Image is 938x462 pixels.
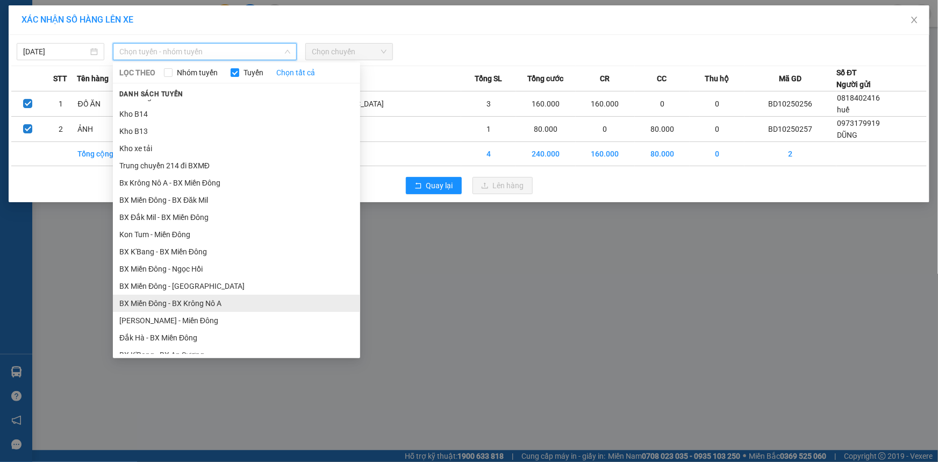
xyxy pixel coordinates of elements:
[119,44,290,60] span: Chọn tuyến - nhóm tuyến
[77,142,132,166] td: Tổng cộng
[113,174,360,191] li: Bx Krông Nô A - BX Miền Đông
[113,157,360,174] li: Trung chuyển 214 đi BXMĐ
[82,75,99,90] span: Nơi nhận:
[406,177,462,194] button: rollbackQuay lại
[414,182,422,190] span: rollback
[113,278,360,295] li: BX Miền Đông - [GEOGRAPHIC_DATA]
[113,140,360,157] li: Kho xe tải
[108,75,134,81] span: PV Đắk Mil
[113,329,360,346] li: Đắk Hà - BX Miền Đông
[910,16,919,24] span: close
[113,226,360,243] li: Kon Tum - Miền Đông
[173,67,222,79] span: Nhóm tuyến
[461,91,516,117] td: 3
[779,73,801,84] span: Mã GD
[837,94,880,102] span: 0818402416
[119,67,155,79] span: LỌC THEO
[113,105,360,123] li: Kho B14
[44,91,77,117] td: 1
[113,243,360,260] li: BX K'Bang - BX Miền Đông
[635,91,690,117] td: 0
[837,131,857,139] span: DŨNG
[576,117,635,142] td: 0
[28,17,87,58] strong: CÔNG TY TNHH [GEOGRAPHIC_DATA] 214 QL13 - P.26 - Q.BÌNH THẠNH - TP HCM 1900888606
[312,44,386,60] span: Chọn chuyến
[113,89,190,99] span: Danh sách tuyến
[311,117,461,142] td: K
[744,142,837,166] td: 2
[77,73,109,84] span: Tên hàng
[113,346,360,364] li: BX K'Bang - BX An Sương
[744,117,837,142] td: BD10250257
[11,75,22,90] span: Nơi gửi:
[461,142,516,166] td: 4
[113,209,360,226] li: BX Đắk Mil - BX Miền Đông
[516,91,575,117] td: 160.000
[576,142,635,166] td: 160.000
[472,177,533,194] button: uploadLên hàng
[836,67,871,90] div: Số ĐT Người gửi
[113,123,360,140] li: Kho B13
[690,91,744,117] td: 0
[527,73,563,84] span: Tổng cước
[744,91,837,117] td: BD10250256
[23,46,88,58] input: 14/10/2025
[516,117,575,142] td: 80.000
[113,260,360,278] li: BX Miền Đông - Ngọc Hồi
[113,295,360,312] li: BX Miền Đông - BX Krông Nô A
[705,73,729,84] span: Thu hộ
[11,24,25,51] img: logo
[113,312,360,329] li: [PERSON_NAME] - Miền Đông
[576,91,635,117] td: 160.000
[837,119,880,127] span: 0973179919
[53,73,67,84] span: STT
[311,91,461,117] td: [GEOGRAPHIC_DATA]
[635,142,690,166] td: 80.000
[276,67,315,79] a: Chọn tất cả
[837,105,849,114] span: huế
[461,117,516,142] td: 1
[77,117,132,142] td: ẢNH
[475,73,502,84] span: Tổng SL
[77,91,132,117] td: ĐỒ ĂN
[690,117,744,142] td: 0
[690,142,744,166] td: 0
[635,117,690,142] td: 80.000
[516,142,575,166] td: 240.000
[600,73,610,84] span: CR
[37,65,125,73] strong: BIÊN NHẬN GỬI HÀNG HOÁ
[108,40,152,48] span: BD10250258
[426,180,453,191] span: Quay lại
[102,48,152,56] span: 18:16:48 [DATE]
[239,67,268,79] span: Tuyến
[113,191,360,209] li: BX Miền Đông - BX Đăk Mil
[657,73,667,84] span: CC
[284,48,291,55] span: down
[44,117,77,142] td: 2
[899,5,929,35] button: Close
[22,15,133,25] span: XÁC NHẬN SỐ HÀNG LÊN XE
